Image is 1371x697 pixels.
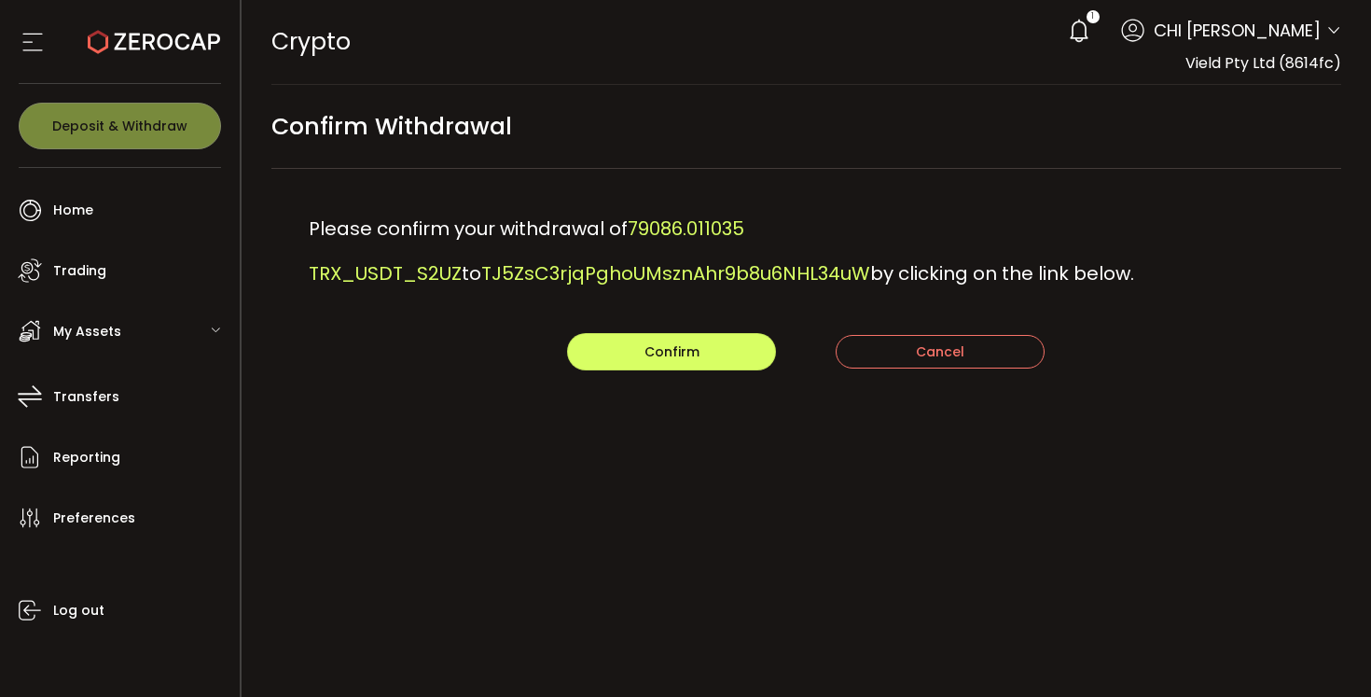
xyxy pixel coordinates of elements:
span: Please confirm your withdrawal of [309,216,628,242]
span: Preferences [53,505,135,532]
span: TJ5ZsC3rjqPghoUMsznAhr9b8u6NHL34uW [481,260,870,286]
span: My Assets [53,318,121,345]
span: Vield Pty Ltd (8614fc) [1185,52,1341,74]
span: Trading [53,258,106,285]
span: CHI [PERSON_NAME] [1154,18,1321,43]
span: by clicking on the link below. [870,260,1134,286]
button: Cancel [836,335,1045,369]
button: Deposit & Withdraw [19,103,221,149]
span: Reporting [53,444,120,471]
button: Confirm [567,333,776,370]
span: Deposit & Withdraw [52,119,187,132]
span: Cancel [916,342,964,361]
span: Transfers [53,383,119,411]
span: Confirm Withdrawal [271,105,512,147]
span: Confirm [644,342,699,361]
span: Log out [53,597,104,624]
span: Crypto [271,25,351,58]
span: Home [53,197,93,224]
span: 1 [1091,10,1094,23]
iframe: Chat Widget [1278,607,1371,697]
span: to [462,260,481,286]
